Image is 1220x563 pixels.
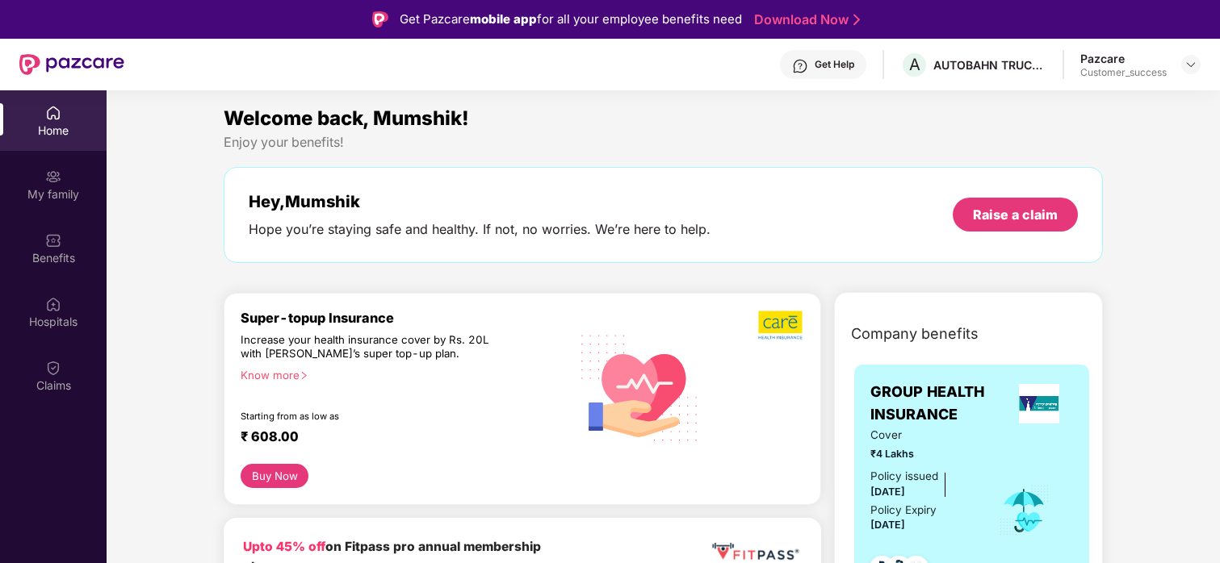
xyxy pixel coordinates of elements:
div: Enjoy your benefits! [224,134,1102,151]
span: right [300,371,308,380]
span: [DATE] [870,486,905,498]
img: svg+xml;base64,PHN2ZyBpZD0iQmVuZWZpdHMiIHhtbG5zPSJodHRwOi8vd3d3LnczLm9yZy8yMDAwL3N2ZyIgd2lkdGg9Ij... [45,232,61,248]
img: b5dec4f62d2307b9de63beb79f102df3.png [758,310,804,340]
span: Welcome back, Mumshik! [224,106,469,130]
div: Policy Expiry [870,502,937,519]
div: Policy issued [870,468,938,485]
strong: mobile app [470,11,537,27]
img: svg+xml;base64,PHN2ZyBpZD0iSG9tZSIgeG1sbnM9Imh0dHA6Ly93d3cudzMub3JnLzIwMDAvc3ZnIiB3aWR0aD0iMjAiIG... [45,105,61,121]
img: New Pazcare Logo [19,54,124,75]
span: GROUP HEALTH INSURANCE [870,381,1006,427]
span: Cover [870,427,976,444]
img: svg+xml;base64,PHN2ZyBpZD0iSGVscC0zMngzMiIgeG1sbnM9Imh0dHA6Ly93d3cudzMub3JnLzIwMDAvc3ZnIiB3aWR0aD... [792,58,808,74]
img: svg+xml;base64,PHN2ZyB4bWxucz0iaHR0cDovL3d3dy53My5vcmcvMjAwMC9zdmciIHhtbG5zOnhsaW5rPSJodHRwOi8vd3... [569,315,710,458]
div: ₹ 608.00 [241,428,553,448]
img: svg+xml;base64,PHN2ZyB3aWR0aD0iMjAiIGhlaWdodD0iMjAiIHZpZXdCb3g9IjAgMCAyMCAyMCIgZmlsbD0ibm9uZSIgeG... [45,169,61,185]
span: [DATE] [870,519,905,531]
div: Hope you’re staying safe and healthy. If not, no worries. We’re here to help. [249,221,711,238]
div: Know more [241,369,560,380]
span: ₹4 Lakhs [870,446,976,462]
div: Hey, Mumshik [249,192,711,211]
div: Get Pazcare for all your employee benefits need [400,10,742,29]
a: Download Now [754,11,855,28]
div: Starting from as low as [241,411,501,422]
div: Super-topup Insurance [241,310,569,326]
div: Get Help [815,58,854,71]
img: Logo [372,11,388,27]
img: svg+xml;base64,PHN2ZyBpZD0iQ2xhaW0iIHhtbG5zPSJodHRwOi8vd3d3LnczLm9yZy8yMDAwL3N2ZyIgd2lkdGg9IjIwIi... [45,360,61,376]
img: Stroke [853,11,860,28]
button: Buy Now [241,464,308,488]
div: Pazcare [1080,51,1167,66]
img: svg+xml;base64,PHN2ZyBpZD0iSG9zcGl0YWxzIiB4bWxucz0iaHR0cDovL3d3dy53My5vcmcvMjAwMC9zdmciIHdpZHRoPS... [45,296,61,312]
div: Increase your health insurance cover by Rs. 20L with [PERSON_NAME]’s super top-up plan. [241,333,500,361]
img: icon [998,484,1050,537]
img: insurerLogo [1019,384,1059,423]
b: Upto 45% off [243,539,325,554]
div: Customer_success [1080,66,1167,79]
img: svg+xml;base64,PHN2ZyBpZD0iRHJvcGRvd24tMzJ4MzIiIHhtbG5zPSJodHRwOi8vd3d3LnczLm9yZy8yMDAwL3N2ZyIgd2... [1184,58,1197,71]
div: AUTOBAHN TRUCKING [933,57,1046,73]
span: Company benefits [851,323,979,345]
div: Raise a claim [973,206,1058,223]
span: A [909,55,920,74]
